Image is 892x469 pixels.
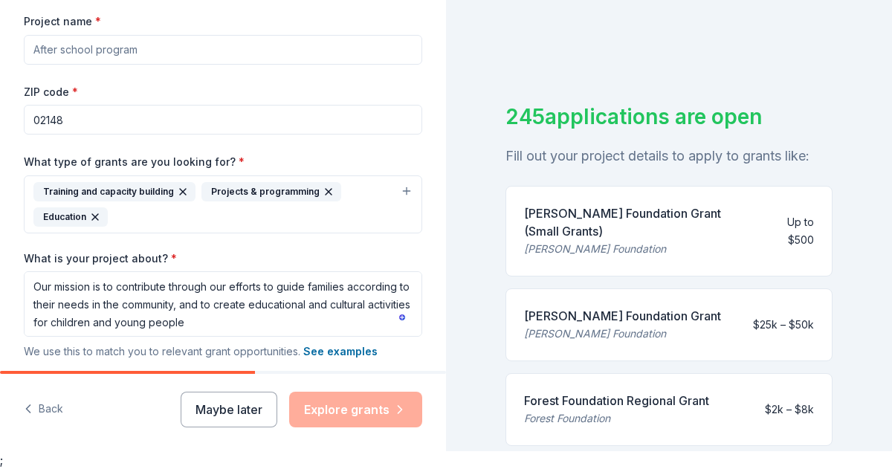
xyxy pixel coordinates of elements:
div: [PERSON_NAME] Foundation [524,325,721,343]
div: Forest Foundation [524,410,709,427]
button: Maybe later [181,392,277,427]
span: We use this to match you to relevant grant opportunities. [24,345,378,358]
div: Projects & programming [201,182,341,201]
div: 245 applications are open [505,101,833,132]
label: What type of grants are you looking for? [24,155,245,169]
div: Up to $500 [768,213,814,249]
div: $25k – $50k [753,316,814,334]
div: $2k – $8k [765,401,814,418]
div: [PERSON_NAME] Foundation [524,240,756,258]
textarea: To enrich screen reader interactions, please activate Accessibility in Grammarly extension settings [24,271,422,337]
input: After school program [24,35,422,65]
div: [PERSON_NAME] Foundation Grant [524,307,721,325]
div: Fill out your project details to apply to grants like: [505,144,833,168]
label: ZIP code [24,85,78,100]
div: [PERSON_NAME] Foundation Grant (Small Grants) [524,204,756,240]
div: Training and capacity building [33,182,195,201]
button: Back [24,394,63,425]
div: Education [33,207,108,227]
label: Project name [24,14,101,29]
input: 12345 (U.S. only) [24,105,422,135]
div: Forest Foundation Regional Grant [524,392,709,410]
button: Training and capacity buildingProjects & programmingEducation [24,175,422,233]
label: What is your project about? [24,251,177,266]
